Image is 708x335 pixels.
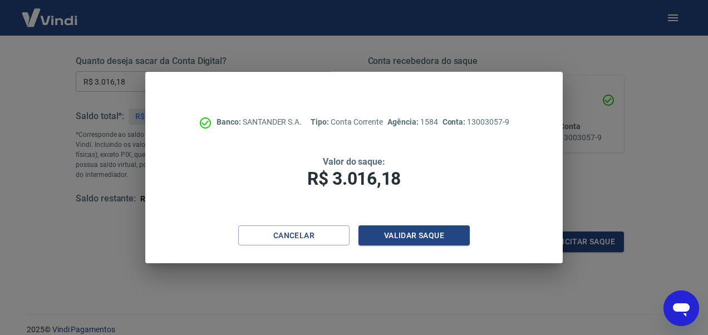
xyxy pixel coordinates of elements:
[238,225,350,246] button: Cancelar
[387,116,437,128] p: 1584
[387,117,420,126] span: Agência:
[323,156,385,167] span: Valor do saque:
[442,116,509,128] p: 13003057-9
[358,225,470,246] button: Validar saque
[307,168,401,189] span: R$ 3.016,18
[663,290,699,326] iframe: Botão para abrir a janela de mensagens
[311,117,331,126] span: Tipo:
[217,117,243,126] span: Banco:
[442,117,468,126] span: Conta:
[311,116,383,128] p: Conta Corrente
[217,116,302,128] p: SANTANDER S.A.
